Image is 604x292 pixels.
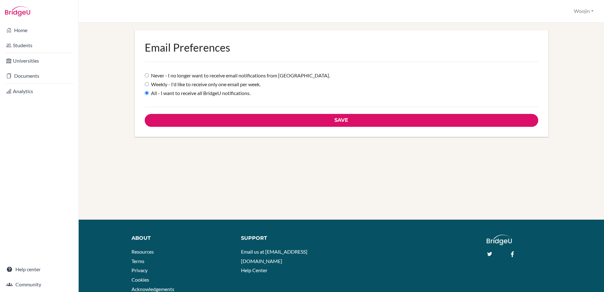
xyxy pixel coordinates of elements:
h2: Email Preferences [145,40,538,55]
input: Weekly - I'd like to receive only one email per week. [145,82,149,86]
a: Home [1,24,77,36]
input: Save [145,114,538,127]
label: All - I want to receive all BridgeU notifications. [145,90,250,97]
a: Cookies [131,277,149,283]
a: Analytics [1,85,77,98]
a: Community [1,278,77,291]
a: Resources [131,249,154,255]
img: Bridge-U [5,6,30,16]
label: Never - I no longer want to receive email notifications from [GEOGRAPHIC_DATA]. [145,72,330,79]
div: About [131,235,232,242]
a: Documents [1,70,77,82]
a: Acknowledgements [131,286,174,292]
input: All - I want to receive all BridgeU notifications. [145,91,149,95]
label: Weekly - I'd like to receive only one email per week. [145,81,260,88]
a: Help Center [241,267,267,273]
a: Universities [1,54,77,67]
a: Help center [1,263,77,276]
button: Woojin [571,5,596,17]
a: Students [1,39,77,52]
a: Email us at [EMAIL_ADDRESS][DOMAIN_NAME] [241,249,307,264]
img: logo_white@2x-f4f0deed5e89b7ecb1c2cc34c3e3d731f90f0f143d5ea2071677605dd97b5244.png [487,235,512,245]
input: Never - I no longer want to receive email notifications from [GEOGRAPHIC_DATA]. [145,73,149,77]
a: Terms [131,258,144,264]
a: Privacy [131,267,148,273]
div: Support [241,235,336,242]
